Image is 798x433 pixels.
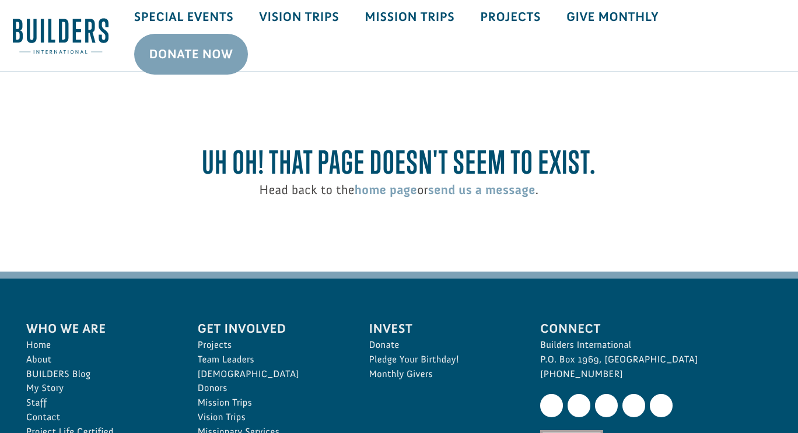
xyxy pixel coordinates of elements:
[198,410,344,425] a: Vision Trips
[622,394,645,417] a: Instagram
[355,182,417,198] a: home page
[26,410,172,425] a: Contact
[26,367,172,382] a: BUILDERS Blog
[369,367,515,382] a: Monthly Givers
[595,394,618,417] a: Vimeo
[540,319,772,338] span: Connect
[540,338,772,381] p: Builders International P.O. Box 1969, [GEOGRAPHIC_DATA] [PHONE_NUMBER]
[198,396,344,410] a: Mission Trips
[13,18,108,54] img: Builders International
[26,144,772,181] h2: Uh oh! That page doesn't seem to exist.
[650,394,673,417] a: Contact Us
[134,34,249,75] a: Donate Now
[198,367,344,382] a: [DEMOGRAPHIC_DATA]
[369,353,515,367] a: Pledge Your Birthday!
[540,394,563,417] a: Facebook
[568,394,590,417] a: Twitter
[198,381,344,396] a: Donors
[26,353,172,367] a: About
[198,319,344,338] span: Get Involved
[26,180,772,199] p: Head back to the or .
[428,182,535,198] a: send us a message
[369,319,515,338] span: Invest
[198,353,344,367] a: Team Leaders
[198,338,344,353] a: Projects
[26,338,172,353] a: Home
[26,396,172,410] a: Staff
[26,319,172,338] span: Who We Are
[26,381,172,396] a: My Story
[369,338,515,353] a: Donate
